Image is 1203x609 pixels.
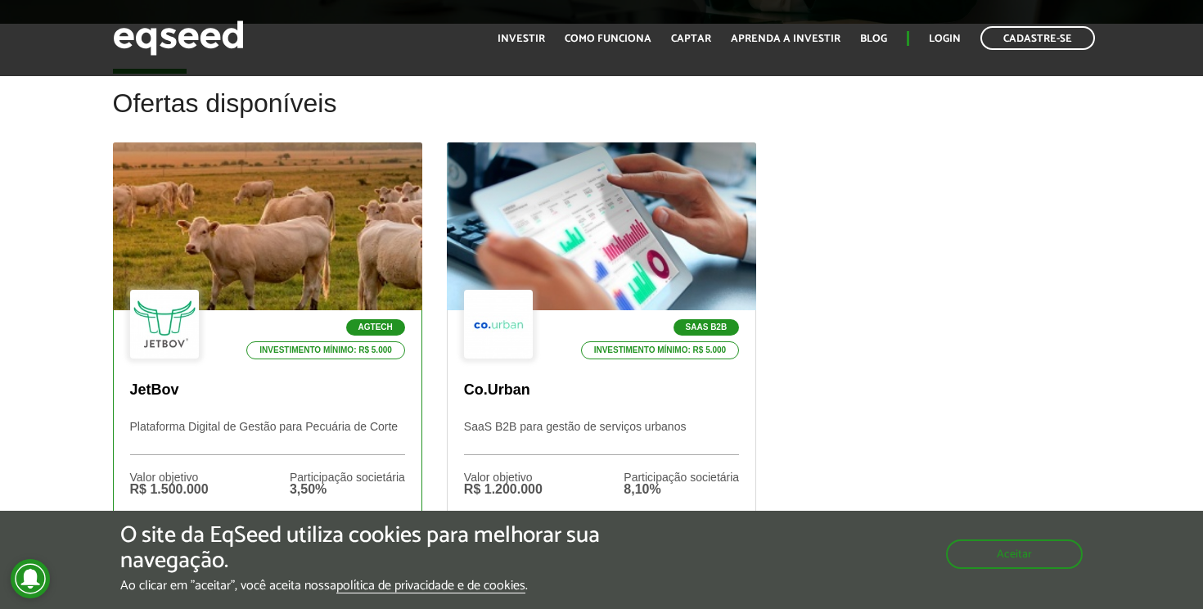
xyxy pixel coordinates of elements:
[464,483,543,496] div: R$ 1.200.000
[731,34,840,44] a: Aprenda a investir
[130,420,405,455] p: Plataforma Digital de Gestão para Pecuária de Corte
[671,34,711,44] a: Captar
[113,16,244,60] img: EqSeed
[581,341,740,359] p: Investimento mínimo: R$ 5.000
[565,34,651,44] a: Como funciona
[464,471,543,483] div: Valor objetivo
[860,34,887,44] a: Blog
[346,319,405,336] p: Agtech
[290,471,405,483] div: Participação societária
[674,319,740,336] p: SaaS B2B
[624,483,739,496] div: 8,10%
[130,483,209,496] div: R$ 1.500.000
[130,471,209,483] div: Valor objetivo
[113,142,422,559] a: Agtech Investimento mínimo: R$ 5.000 JetBov Plataforma Digital de Gestão para Pecuária de Corte V...
[464,381,739,399] p: Co.Urban
[498,34,545,44] a: Investir
[120,578,698,593] p: Ao clicar em "aceitar", você aceita nossa .
[464,420,739,455] p: SaaS B2B para gestão de serviços urbanos
[246,341,405,359] p: Investimento mínimo: R$ 5.000
[946,539,1083,569] button: Aceitar
[336,580,525,593] a: política de privacidade e de cookies
[929,34,961,44] a: Login
[130,381,405,399] p: JetBov
[290,483,405,496] div: 3,50%
[980,26,1095,50] a: Cadastre-se
[120,523,698,574] h5: O site da EqSeed utiliza cookies para melhorar sua navegação.
[447,142,756,559] a: SaaS B2B Investimento mínimo: R$ 5.000 Co.Urban SaaS B2B para gestão de serviços urbanos Valor ob...
[113,89,1091,142] h2: Ofertas disponíveis
[624,471,739,483] div: Participação societária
